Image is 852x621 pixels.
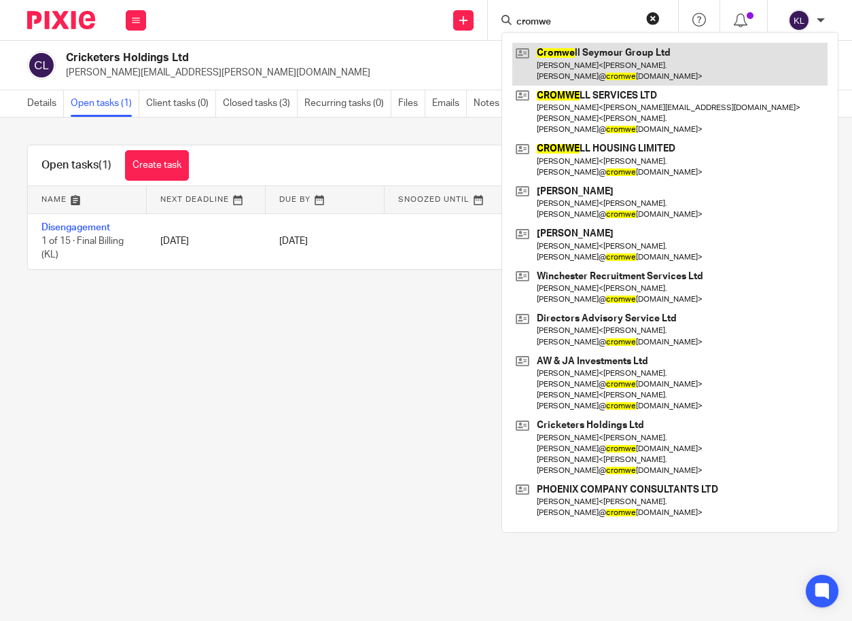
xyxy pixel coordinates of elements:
[27,51,56,79] img: svg%3E
[646,12,660,25] button: Clear
[41,158,111,173] h1: Open tasks
[515,16,637,29] input: Search
[99,160,111,171] span: (1)
[788,10,810,31] img: svg%3E
[304,90,391,117] a: Recurring tasks (0)
[71,90,139,117] a: Open tasks (1)
[398,196,469,203] span: Snoozed Until
[279,236,308,246] span: [DATE]
[147,213,266,269] td: [DATE]
[27,11,95,29] img: Pixie
[474,90,520,117] a: Notes (0)
[125,150,189,181] a: Create task
[398,90,425,117] a: Files
[66,66,640,79] p: [PERSON_NAME][EMAIL_ADDRESS][PERSON_NAME][DOMAIN_NAME]
[66,51,525,65] h2: Cricketers Holdings Ltd
[41,223,110,232] a: Disengagement
[432,90,467,117] a: Emails
[41,236,124,260] span: 1 of 15 · Final Billing (KL)
[146,90,216,117] a: Client tasks (0)
[27,90,64,117] a: Details
[223,90,298,117] a: Closed tasks (3)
